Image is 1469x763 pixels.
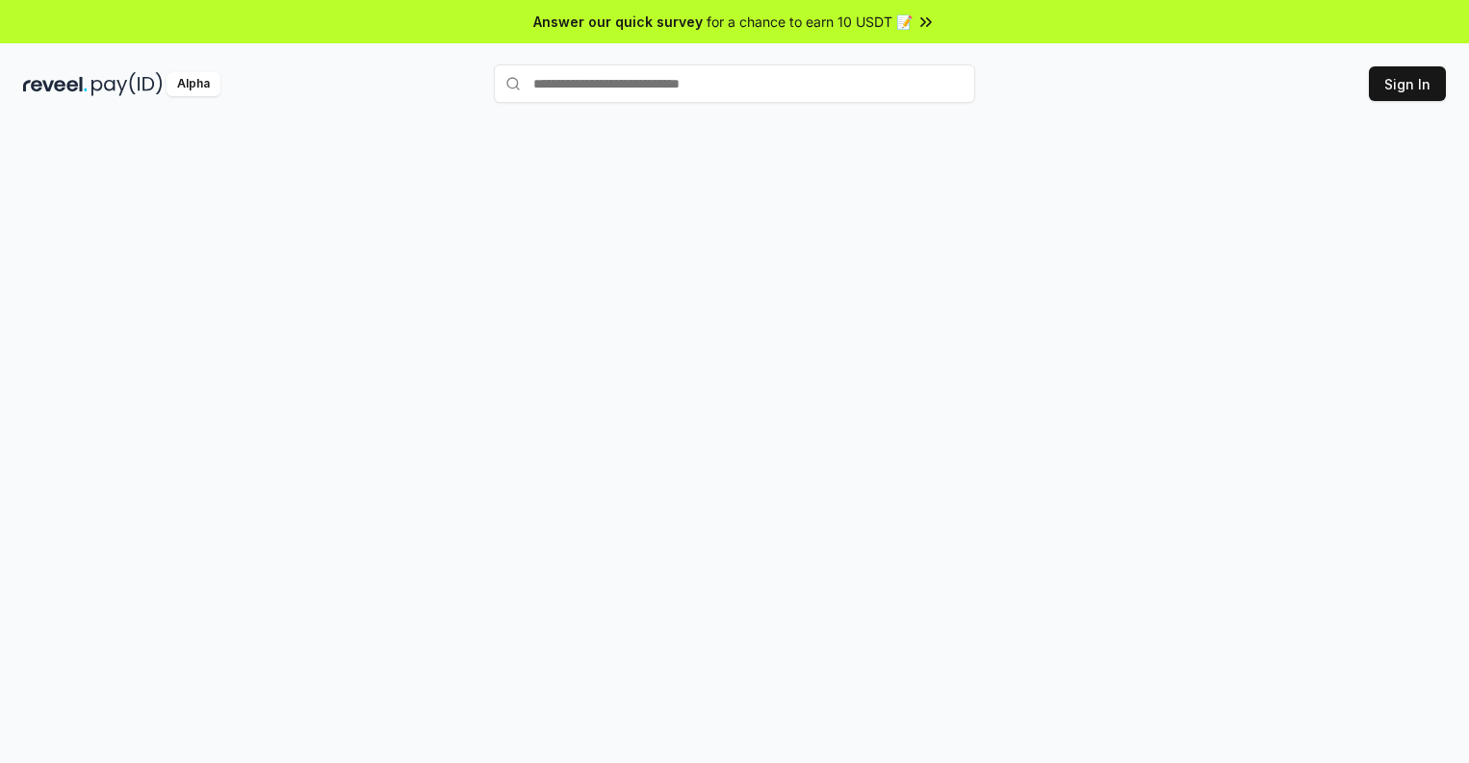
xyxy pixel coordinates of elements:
[1369,66,1446,101] button: Sign In
[91,72,163,96] img: pay_id
[533,12,703,32] span: Answer our quick survey
[167,72,220,96] div: Alpha
[23,72,88,96] img: reveel_dark
[707,12,913,32] span: for a chance to earn 10 USDT 📝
